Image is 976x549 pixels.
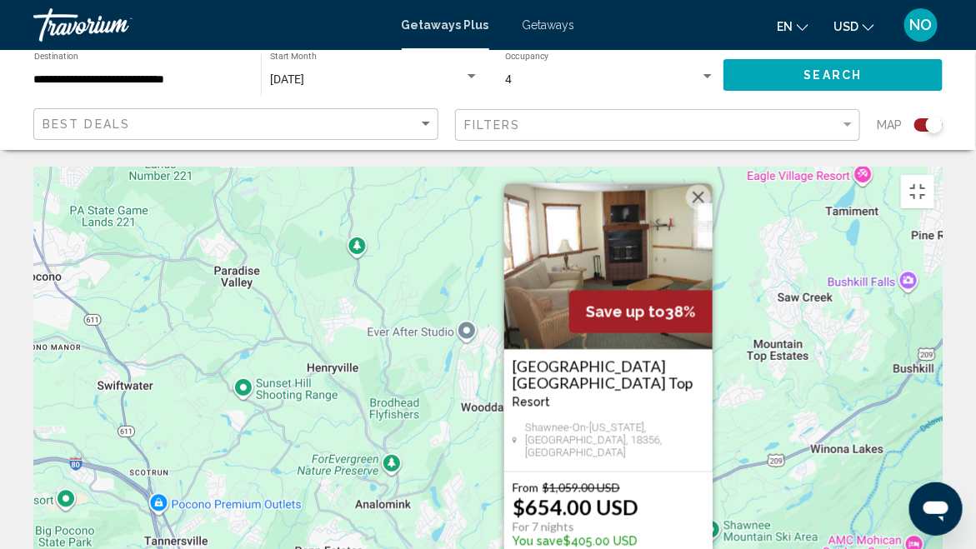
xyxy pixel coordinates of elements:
[777,14,808,38] button: Change language
[513,481,538,495] span: From
[513,495,638,520] p: $654.00 USD
[455,108,860,142] button: Filter
[586,303,665,321] span: Save up to
[464,118,521,132] span: Filters
[33,8,385,42] a: Travorium
[513,520,638,535] p: For 7 nights
[513,535,563,548] span: You save
[402,18,489,32] a: Getaways Plus
[686,185,711,210] button: Close
[804,69,863,82] span: Search
[524,422,703,459] span: Shawnee-On-[US_STATE], [GEOGRAPHIC_DATA], 18356, [GEOGRAPHIC_DATA]
[513,396,550,409] span: Resort
[723,59,943,90] button: Search
[569,291,713,333] div: 38%
[505,72,512,86] span: 4
[270,72,304,86] span: [DATE]
[513,358,704,392] a: [GEOGRAPHIC_DATA] [GEOGRAPHIC_DATA] Top
[513,535,638,548] p: $405.00 USD
[43,117,433,132] mat-select: Sort by
[899,7,943,42] button: User Menu
[523,18,575,32] a: Getaways
[43,117,130,131] span: Best Deals
[901,175,934,208] button: Toggle fullscreen view
[543,481,620,495] span: $1,059.00 USD
[504,183,713,350] img: ii_she2.jpg
[909,482,963,536] iframe: Button to launch messaging window
[833,20,858,33] span: USD
[877,113,902,137] span: Map
[833,14,874,38] button: Change currency
[910,17,933,33] span: NO
[777,20,793,33] span: en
